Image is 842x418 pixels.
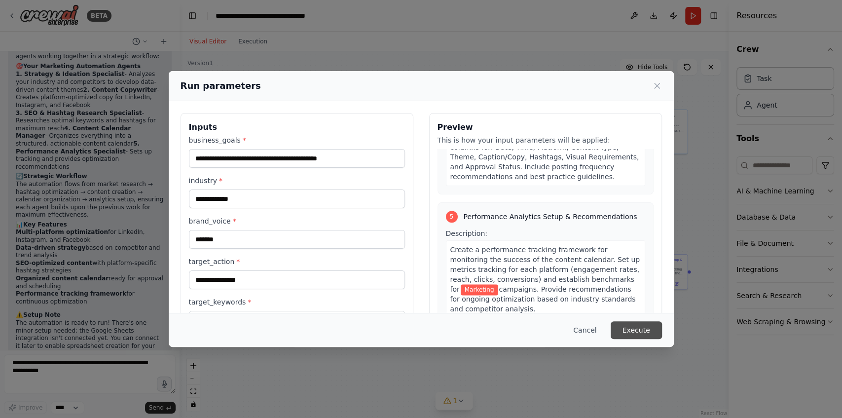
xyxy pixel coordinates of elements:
[189,257,405,266] label: target_action
[189,121,405,133] h3: Inputs
[450,285,636,313] span: campaigns. Provide recommendations for ongoing optimization based on industry standards and compe...
[446,229,487,237] span: Description:
[450,133,639,181] span: A comprehensive content calendar spreadsheet with columns for: Date, Time, Platform, Content Type...
[189,216,405,226] label: brand_voice
[189,297,405,307] label: target_keywords
[464,212,637,222] span: Performance Analytics Setup & Recommendations
[189,176,405,186] label: industry
[450,246,640,293] span: Create a performance tracking framework for monitoring the success of the content calendar. Set u...
[189,135,405,145] label: business_goals
[438,121,654,133] h3: Preview
[461,284,498,295] span: Variable: campaign_type
[181,79,261,93] h2: Run parameters
[438,135,654,145] p: This is how your input parameters will be applied:
[611,321,662,339] button: Execute
[446,211,458,223] div: 5
[565,321,604,339] button: Cancel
